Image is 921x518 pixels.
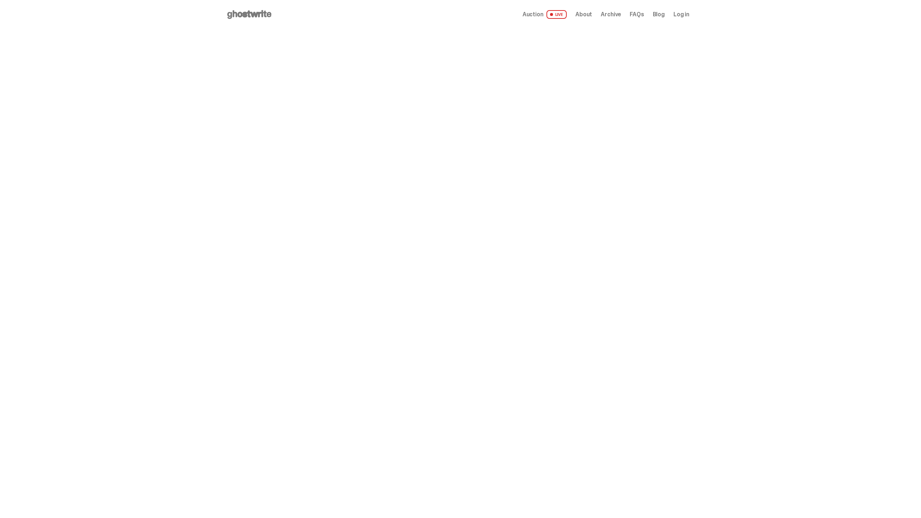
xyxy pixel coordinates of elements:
[523,12,544,17] span: Auction
[575,12,592,17] a: About
[523,10,567,19] a: Auction LIVE
[653,12,665,17] a: Blog
[546,10,567,19] span: LIVE
[601,12,621,17] a: Archive
[673,12,689,17] a: Log in
[630,12,644,17] a: FAQs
